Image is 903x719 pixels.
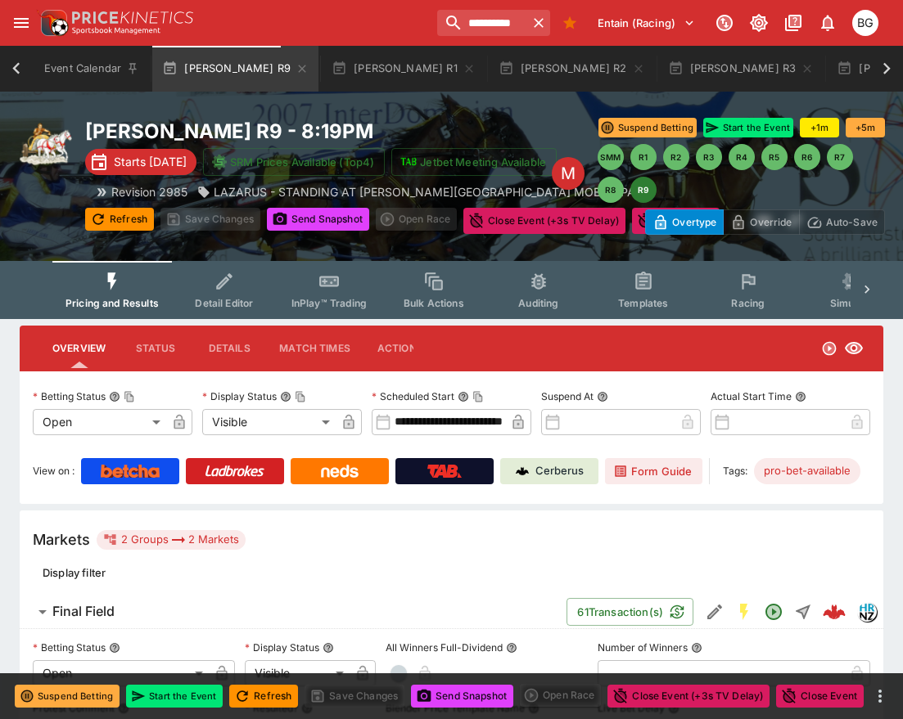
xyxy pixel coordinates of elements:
[827,144,853,170] button: R7
[15,685,120,708] button: Suspend Betting
[33,409,166,435] div: Open
[703,118,793,137] button: Start the Event
[203,148,385,176] button: SRM Prices Available (Top4)
[400,154,417,170] img: jetbet-logo.svg
[696,144,722,170] button: R3
[711,389,792,403] p: Actual Start Time
[391,148,557,176] button: Jetbet Meeting Available
[506,642,517,654] button: All Winners Full-Dividend
[458,391,469,402] button: Scheduled StartCopy To Clipboard
[598,144,885,203] nav: pagination navigation
[754,458,860,484] div: Betting Target: cerberus
[618,297,668,309] span: Templates
[761,144,788,170] button: R5
[645,209,885,235] div: Start From
[20,118,72,170] img: harness_racing.png
[152,46,318,92] button: [PERSON_NAME] R9
[823,600,846,623] img: logo-cerberus--red.svg
[759,597,788,627] button: Open
[700,597,729,627] button: Edit Detail
[36,7,69,39] img: PriceKinetics Logo
[799,209,885,235] button: Auto-Save
[52,603,115,620] h6: Final Field
[813,8,842,38] button: Notifications
[372,389,454,403] p: Scheduled Start
[205,465,264,478] img: Ladbrokes
[710,8,739,38] button: Connected to PK
[597,391,608,402] button: Suspend At
[202,389,277,403] p: Display Status
[33,559,115,586] button: Display filter
[567,598,693,626] button: 61Transaction(s)
[858,603,876,621] img: hrnz
[776,685,864,708] button: Close Event
[114,153,187,170] p: Starts [DATE]
[857,602,877,622] div: hrnz
[20,595,567,628] button: Final Field
[472,391,484,402] button: Copy To Clipboard
[691,642,702,654] button: Number of Winners
[103,530,239,550] div: 2 Groups 2 Markets
[437,10,527,36] input: search
[229,685,298,708] button: Refresh
[630,144,657,170] button: R1
[516,465,529,478] img: Cerberus
[119,329,192,368] button: Status
[729,144,755,170] button: R4
[33,530,90,549] h5: Markets
[33,458,74,484] label: View on :
[295,391,306,402] button: Copy To Clipboard
[754,463,860,479] span: pro-bet-available
[645,209,724,235] button: Overtype
[723,209,799,235] button: Override
[411,685,513,708] button: Send Snapshot
[823,600,846,623] div: 8e4db278-aed8-49a0-a25b-9bc24b87cbcb
[111,183,187,200] p: Revision 2985
[788,597,818,627] button: Straight
[109,642,120,654] button: Betting Status
[245,640,319,654] p: Display Status
[764,602,783,622] svg: Open
[85,208,154,231] button: Refresh
[844,339,864,358] svg: Visible
[126,685,223,708] button: Start the Event
[846,118,885,137] button: +5m
[605,458,702,484] a: Form Guide
[52,261,851,319] div: Event type filters
[794,144,820,170] button: R6
[291,297,367,309] span: InPlay™ Trading
[632,208,720,234] button: Close Event
[723,458,747,484] label: Tags:
[65,297,159,309] span: Pricing and Results
[101,465,160,478] img: Betcha
[598,144,624,170] button: SMM
[598,177,624,203] button: R8
[34,46,149,92] button: Event Calendar
[557,10,583,36] button: Bookmarks
[552,157,585,190] div: Edit Meeting
[672,213,716,231] p: Overtype
[779,8,808,38] button: Documentation
[427,465,462,478] img: TabNZ
[541,389,594,403] p: Suspend At
[267,208,369,231] button: Send Snapshot
[663,144,689,170] button: R2
[658,46,824,92] button: [PERSON_NAME] R3
[214,183,650,200] p: LAZARUS - STANDING AT [PERSON_NAME][GEOGRAPHIC_DATA] MOBILE PACE
[870,686,890,706] button: more
[266,329,363,368] button: Match Times
[500,458,598,484] a: Cerberus
[195,297,253,309] span: Detail Editor
[72,11,193,24] img: PriceKinetics
[630,177,657,203] button: R9
[7,8,36,38] button: open drawer
[800,118,839,137] button: +1m
[750,213,792,231] p: Override
[363,329,437,368] button: Actions
[731,297,765,309] span: Racing
[729,597,759,627] button: SGM Enabled
[33,640,106,654] p: Betting Status
[821,340,838,357] svg: Open
[830,297,876,309] span: Simulator
[72,27,160,34] img: Sportsbook Management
